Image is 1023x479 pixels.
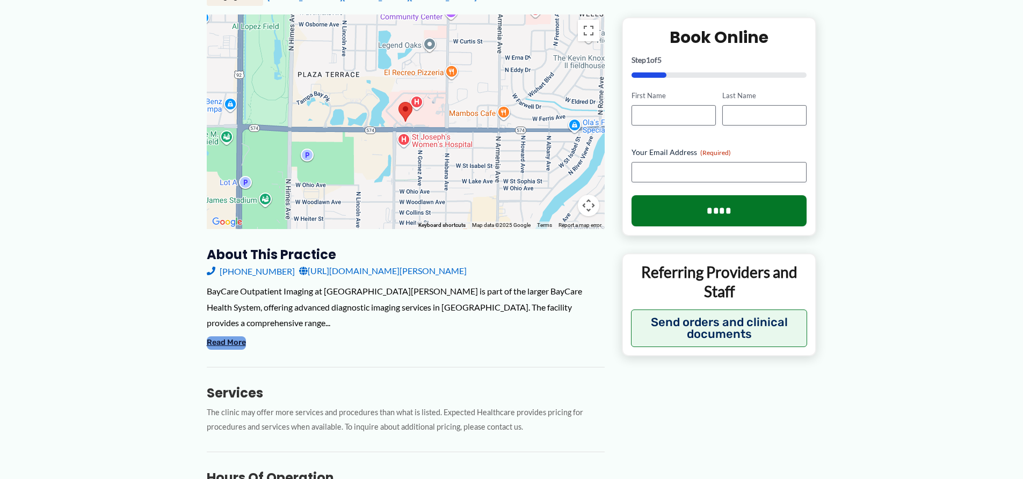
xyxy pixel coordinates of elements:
span: (Required) [700,149,731,157]
a: Terms (opens in new tab) [537,222,552,228]
p: Step of [632,56,807,64]
button: Toggle fullscreen view [578,20,599,41]
button: Keyboard shortcuts [418,222,466,229]
button: Read More [207,336,246,349]
p: Referring Providers and Staff [631,262,808,301]
button: Send orders and clinical documents [631,309,808,347]
label: Your Email Address [632,147,807,158]
label: Last Name [722,91,807,101]
span: 5 [657,55,662,64]
div: BayCare Outpatient Imaging at [GEOGRAPHIC_DATA][PERSON_NAME] is part of the larger BayCare Health... [207,283,605,331]
h3: About this practice [207,246,605,263]
button: Map camera controls [578,195,599,216]
a: Open this area in Google Maps (opens a new window) [209,215,245,229]
h2: Book Online [632,27,807,48]
p: The clinic may offer more services and procedures than what is listed. Expected Healthcare provid... [207,406,605,434]
span: Map data ©2025 Google [472,222,531,228]
a: Report a map error [558,222,601,228]
a: [PHONE_NUMBER] [207,263,295,279]
a: [URL][DOMAIN_NAME][PERSON_NAME] [299,263,467,279]
span: 1 [646,55,650,64]
h3: Services [207,385,605,401]
label: First Name [632,91,716,101]
img: Google [209,215,245,229]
